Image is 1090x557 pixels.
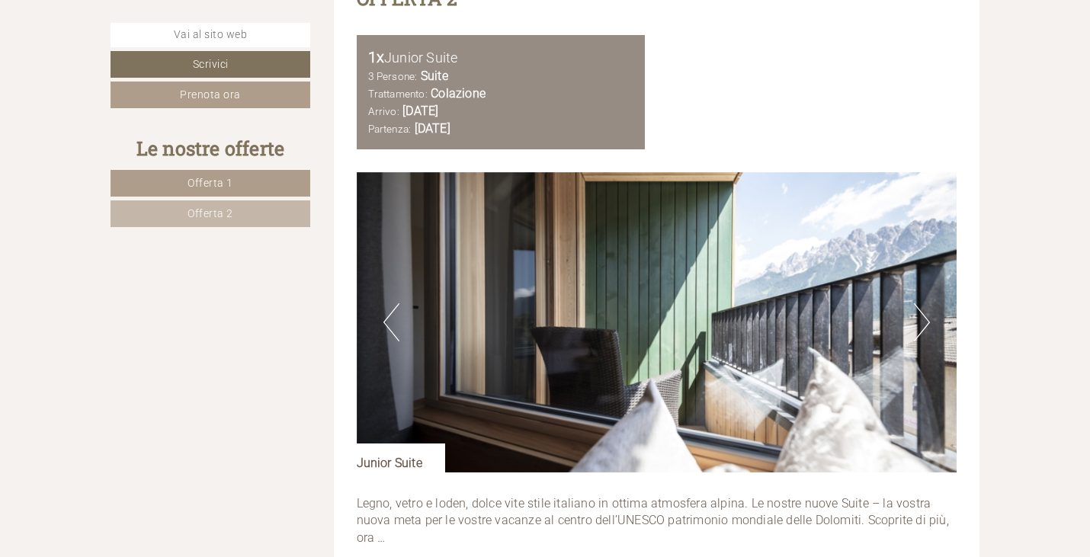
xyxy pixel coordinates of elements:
[111,23,310,47] a: Vai al sito web
[415,121,450,136] b: [DATE]
[421,69,448,83] b: Suite
[357,172,957,472] img: image
[188,177,233,189] span: Offerta 1
[431,86,486,101] b: Colazione
[24,45,236,57] div: Hotel Simpaty
[111,82,310,108] a: Prenota ora
[24,75,236,85] small: 14:44
[265,12,335,38] div: martedì
[402,104,438,118] b: [DATE]
[368,88,428,100] small: Trattamento:
[914,303,930,341] button: Next
[357,443,445,472] div: Junior Suite
[368,123,412,135] small: Partenza:
[383,303,399,341] button: Previous
[111,51,310,78] a: Scrivici
[188,207,233,219] span: Offerta 2
[368,105,399,117] small: Arrivo:
[12,42,243,88] div: Buon giorno, come possiamo aiutarla?
[529,402,601,428] button: Invia
[368,48,384,66] b: 1x
[368,46,634,69] div: Junior Suite
[368,70,418,82] small: 3 Persone:
[111,135,310,162] div: Le nostre offerte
